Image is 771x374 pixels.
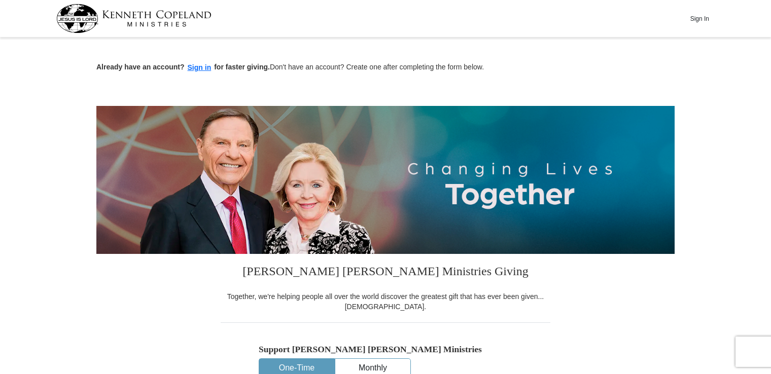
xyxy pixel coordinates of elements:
h3: [PERSON_NAME] [PERSON_NAME] Ministries Giving [221,254,550,291]
div: Together, we're helping people all over the world discover the greatest gift that has ever been g... [221,291,550,312]
h5: Support [PERSON_NAME] [PERSON_NAME] Ministries [259,344,512,355]
p: Don't have an account? Create one after completing the form below. [96,62,675,73]
button: Sign In [684,11,715,26]
img: kcm-header-logo.svg [56,4,212,33]
strong: Already have an account? for faster giving. [96,63,270,71]
button: Sign in [185,62,215,73]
